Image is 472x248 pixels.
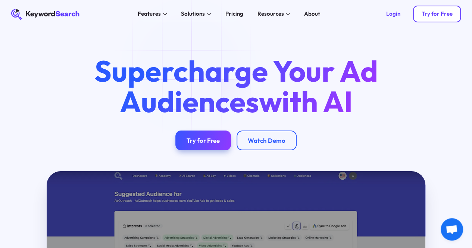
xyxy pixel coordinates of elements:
[413,6,461,22] a: Try for Free
[257,10,284,18] div: Resources
[421,10,452,18] div: Try for Free
[300,9,325,20] a: About
[441,218,463,241] a: Open chat
[386,10,400,18] div: Login
[175,131,231,150] a: Try for Free
[187,136,220,144] div: Try for Free
[304,10,320,18] div: About
[248,136,285,144] div: Watch Demo
[181,10,205,18] div: Solutions
[138,10,161,18] div: Features
[82,56,390,117] h1: Supercharge Your Ad Audiences
[259,83,353,120] span: with AI
[378,6,409,22] a: Login
[221,9,248,20] a: Pricing
[225,10,243,18] div: Pricing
